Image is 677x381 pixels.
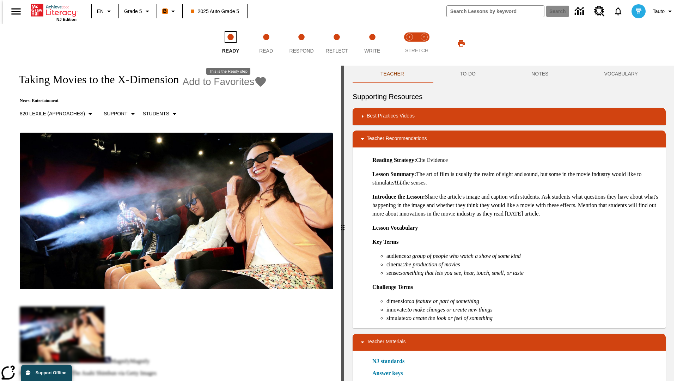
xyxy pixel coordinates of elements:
[353,108,666,125] div: Best Practices Videos
[36,370,66,375] span: Support Offline
[399,24,420,63] button: Stretch Read step 1 of 2
[191,8,239,15] span: 2025 Auto Grade 5
[627,2,650,20] button: Select a new avatar
[386,252,660,260] li: audience:
[367,135,427,143] p: Teacher Recommendations
[386,297,660,306] li: dimension:
[653,8,665,15] span: Tauto
[143,110,169,117] p: Students
[386,260,660,269] li: cinema:
[404,261,460,267] em: the production of movies
[571,2,590,21] a: Data Center
[408,35,410,39] text: 1
[353,66,432,83] button: Teacher
[56,17,77,22] span: NJ Edition
[289,48,313,54] span: Respond
[423,35,425,39] text: 2
[97,8,104,15] span: EN
[210,24,251,63] button: Ready step 1 of 5
[372,171,416,177] strong: Lesson Summary:
[259,48,273,54] span: Read
[504,66,576,83] button: NOTES
[609,2,627,20] a: Notifications
[183,75,267,88] button: Add to Favorites - Taking Movies to the X-Dimension
[20,133,333,289] img: Panel in front of the seats sprays water mist to the happy audience at a 4DX-equipped theater.
[372,357,409,365] a: NJ standards
[344,66,674,381] div: activity
[372,225,418,231] strong: Lesson Vocabulary
[372,157,416,163] strong: Reading Strategy:
[414,24,434,63] button: Stretch Respond step 2 of 2
[352,24,393,63] button: Write step 5 of 5
[140,108,182,120] button: Select Student
[372,284,413,290] strong: Challenge Terms
[20,110,85,117] p: 820 Lexile (Approaches)
[367,338,406,346] p: Teacher Materials
[104,110,127,117] p: Support
[386,306,660,314] li: innovate:
[408,307,493,313] em: to make changes or create new things
[393,180,403,186] em: ALL
[163,7,167,16] span: B
[372,369,403,377] a: Answer keys, Will open in new browser window or tab
[432,66,504,83] button: TO-DO
[400,270,524,276] em: something that lets you see, hear, touch, smell, or taste
[353,131,666,147] div: Teacher Recommendations
[372,193,660,218] p: Share the article's image and caption with students. Ask students what questions they have about ...
[411,298,479,304] em: a feature or part of something
[316,24,357,63] button: Reflect step 4 of 5
[31,2,77,22] div: Home
[353,66,666,83] div: Instructional Panel Tabs
[386,314,660,322] li: simulate:
[364,48,380,54] span: Write
[590,2,609,21] a: Resource Center, Will open in new tab
[3,66,341,377] div: reading
[341,66,344,381] div: Press Enter or Spacebar and then press right and left arrow keys to move the slider
[159,5,180,18] button: Boost Class color is orange. Change class color
[121,5,154,18] button: Grade: Grade 5, Select a grade
[11,73,179,86] h1: Taking Movies to the X-Dimension
[94,5,116,18] button: Language: EN, Select a language
[17,108,97,120] button: Select Lexile, 820 Lexile (Approaches)
[353,91,666,102] h6: Supporting Resources
[281,24,322,63] button: Respond step 3 of 5
[372,156,660,164] p: Cite Evidence
[206,68,250,75] div: This is the Ready step
[372,170,660,187] p: The art of film is usually the realm of sight and sound, but some in the movie industry would lik...
[353,334,666,351] div: Teacher Materials
[245,24,286,63] button: Read step 2 of 5
[576,66,666,83] button: VOCABULARY
[405,48,428,53] span: STRETCH
[124,8,142,15] span: Grade 5
[222,48,239,54] span: Ready
[372,239,398,245] strong: Key Terms
[450,37,472,50] button: Print
[408,253,520,259] em: a group of people who watch a show of some kind
[632,4,646,18] img: avatar image
[6,1,26,22] button: Open side menu
[326,48,348,54] span: Reflect
[101,108,140,120] button: Scaffolds, Support
[407,315,493,321] em: to create the look or feel of something
[183,76,255,87] span: Add to Favorites
[447,6,544,17] input: search field
[386,269,660,277] li: sense:
[372,194,425,200] strong: Introduce the Lesson:
[11,98,267,103] p: News: Entertainment
[367,112,415,121] p: Best Practices Videos
[21,365,72,381] button: Support Offline
[650,5,677,18] button: Profile/Settings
